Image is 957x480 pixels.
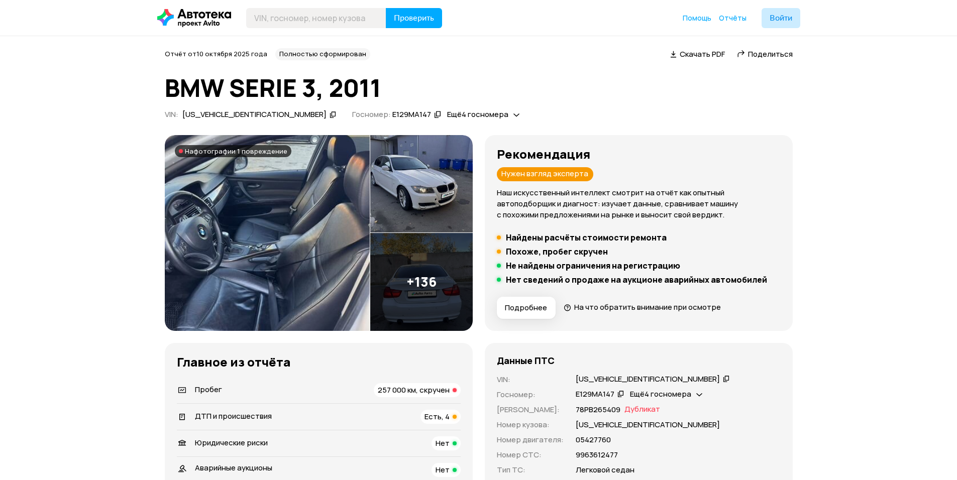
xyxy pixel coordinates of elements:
h5: Нет сведений о продаже на аукционе аварийных автомобилей [506,275,767,285]
h5: Найдены расчёты стоимости ремонта [506,232,667,243]
span: Отчёт от 10 октября 2025 года [165,49,267,58]
span: ДТП и происшествия [195,411,272,421]
a: Помощь [683,13,711,23]
h5: Похоже, пробег скручен [506,247,608,257]
a: Отчёты [719,13,747,23]
span: Ещё 4 госномера [447,109,508,119]
span: На что обратить внимание при осмотре [574,302,721,312]
p: 78РВ265409 [576,404,620,415]
span: Проверить [394,14,434,22]
p: VIN : [497,374,564,385]
button: Подробнее [497,297,556,319]
div: [US_VEHICLE_IDENTIFICATION_NUMBER] [576,374,720,385]
button: Проверить [386,8,442,28]
div: Е129МА147 [576,389,614,400]
span: Аварийные аукционы [195,462,272,473]
div: Е129МА147 [392,109,431,120]
span: Дубликат [624,404,660,415]
input: VIN, госномер, номер кузова [246,8,386,28]
button: Войти [762,8,800,28]
span: VIN : [165,109,178,119]
p: Госномер : [497,389,564,400]
span: Госномер: [352,109,391,119]
div: [US_VEHICLE_IDENTIFICATION_NUMBER] [182,109,327,120]
span: Юридические риски [195,437,268,448]
p: Номер кузова : [497,419,564,430]
p: Тип ТС : [497,464,564,475]
a: Поделиться [737,49,793,59]
span: Есть, 4 [424,411,450,422]
div: Нужен взгляд эксперта [497,167,593,181]
div: Полностью сформирован [275,48,370,60]
p: Номер СТС : [497,449,564,460]
h3: Главное из отчёта [177,355,461,369]
span: Поделиться [748,49,793,59]
span: Скачать PDF [680,49,725,59]
h3: Рекомендация [497,147,781,161]
p: 9963612477 [576,449,618,460]
p: Легковой седан [576,464,634,475]
span: На фотографии 1 повреждение [185,147,287,155]
span: Войти [770,14,792,22]
span: Нет [436,464,450,475]
span: 257 000 км, скручен [378,385,450,395]
p: 05427760 [576,434,611,445]
a: На что обратить внимание при осмотре [564,302,721,312]
p: [PERSON_NAME] : [497,404,564,415]
span: Подробнее [505,303,547,313]
a: Скачать PDF [670,49,725,59]
h1: BMW SERIE 3, 2011 [165,74,793,101]
p: Наш искусственный интеллект смотрит на отчёт как опытный автоподборщик и диагност: изучает данные... [497,187,781,220]
p: Номер двигателя : [497,434,564,445]
span: Нет [436,438,450,448]
h5: Не найдены ограничения на регистрацию [506,261,680,271]
span: Ещё 4 госномера [630,389,691,399]
span: Пробег [195,384,222,395]
h4: Данные ПТС [497,355,555,366]
p: [US_VEHICLE_IDENTIFICATION_NUMBER] [576,419,720,430]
